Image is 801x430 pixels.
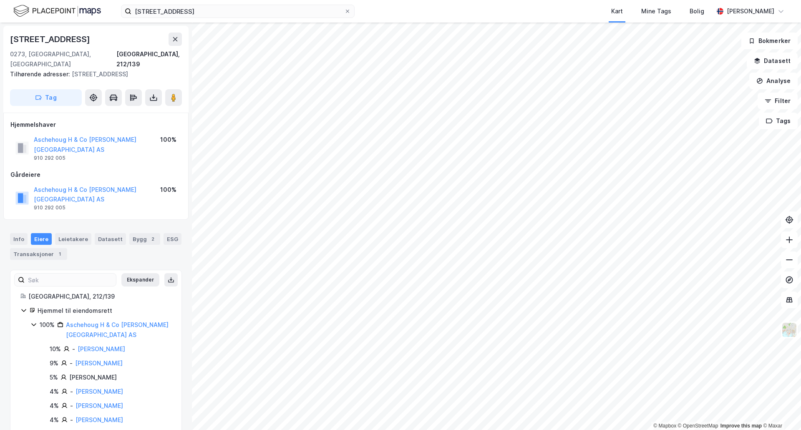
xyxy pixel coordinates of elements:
div: [GEOGRAPHIC_DATA], 212/139 [116,49,182,69]
div: Kart [611,6,623,16]
div: 910 292 005 [34,204,65,211]
div: 2 [149,235,157,243]
div: [GEOGRAPHIC_DATA], 212/139 [28,292,171,302]
div: Datasett [95,233,126,245]
div: 10% [50,344,61,354]
div: Eiere [31,233,52,245]
a: [PERSON_NAME] [76,416,123,423]
button: Tags [759,113,798,129]
div: [PERSON_NAME] [69,372,117,382]
div: 0273, [GEOGRAPHIC_DATA], [GEOGRAPHIC_DATA] [10,49,116,69]
div: - [72,344,75,354]
div: Info [10,233,28,245]
div: Bygg [129,233,160,245]
div: 100% [160,135,176,145]
div: 910 292 005 [34,155,65,161]
div: [PERSON_NAME] [727,6,774,16]
div: 4% [50,415,59,425]
a: [PERSON_NAME] [75,360,123,367]
a: Improve this map [720,423,762,429]
a: Mapbox [653,423,676,429]
a: [PERSON_NAME] [78,345,125,352]
div: Kontrollprogram for chat [759,390,801,430]
div: - [70,387,73,397]
div: Gårdeiere [10,170,181,180]
div: 1 [55,250,64,258]
a: [PERSON_NAME] [76,402,123,409]
div: 100% [40,320,55,330]
div: 4% [50,401,59,411]
button: Tag [10,89,82,106]
img: Z [781,322,797,338]
div: Transaksjoner [10,248,67,260]
div: [STREET_ADDRESS] [10,69,175,79]
div: [STREET_ADDRESS] [10,33,92,46]
div: Hjemmel til eiendomsrett [38,306,171,316]
span: Tilhørende adresser: [10,70,72,78]
div: - [70,401,73,411]
div: Mine Tags [641,6,671,16]
button: Analyse [749,73,798,89]
div: - [70,415,73,425]
div: Hjemmelshaver [10,120,181,130]
button: Ekspander [121,273,159,287]
a: [PERSON_NAME] [76,388,123,395]
button: Bokmerker [741,33,798,49]
div: 4% [50,387,59,397]
div: Leietakere [55,233,91,245]
button: Datasett [747,53,798,69]
a: OpenStreetMap [678,423,718,429]
button: Filter [758,93,798,109]
div: - [70,358,73,368]
img: logo.f888ab2527a4732fd821a326f86c7f29.svg [13,4,101,18]
div: 100% [160,185,176,195]
div: 5% [50,372,58,382]
div: 9% [50,358,58,368]
input: Søk på adresse, matrikkel, gårdeiere, leietakere eller personer [131,5,344,18]
a: Aschehoug H & Co [PERSON_NAME][GEOGRAPHIC_DATA] AS [66,321,169,338]
div: ESG [164,233,181,245]
div: Bolig [690,6,704,16]
input: Søk [25,274,116,286]
iframe: Chat Widget [759,390,801,430]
